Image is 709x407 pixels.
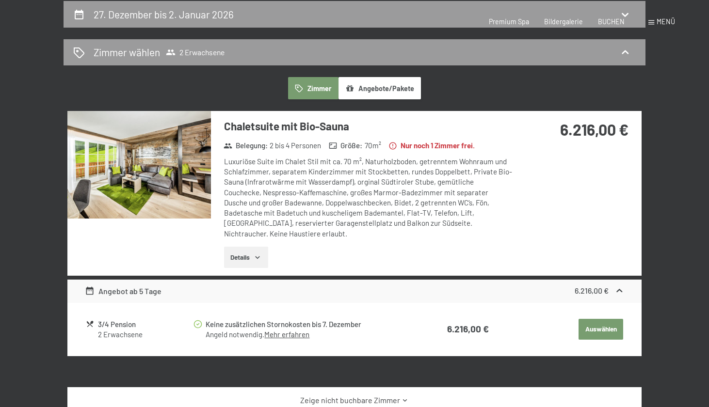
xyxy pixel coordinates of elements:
[544,17,583,26] a: Bildergalerie
[206,329,407,340] div: Angeld notwendig.
[94,8,234,20] h2: 27. Dezember bis 2. Januar 2026
[85,395,625,406] a: Zeige nicht buchbare Zimmer
[598,17,625,26] a: BUCHEN
[98,319,193,330] div: 3/4 Pension
[166,47,225,57] span: 2 Erwachsene
[388,141,475,151] strong: Nur noch 1 Zimmer frei.
[579,319,623,340] button: Auswählen
[338,77,421,99] button: Angebote/Pakete
[489,17,529,26] a: Premium Spa
[560,120,628,139] strong: 6.216,00 €
[329,141,363,151] strong: Größe :
[270,141,321,151] span: 2 bis 4 Personen
[657,17,675,26] span: Menü
[67,111,211,219] img: mss_renderimg.php
[98,329,193,340] div: 2 Erwachsene
[224,157,513,239] div: Luxuriöse Suite im Chalet Stil mit ca. 70 m², Naturholzboden, getrenntem Wohnraum und Schlafzimme...
[575,286,609,295] strong: 6.216,00 €
[206,319,407,330] div: Keine zusätzlichen Stornokosten bis 7. Dezember
[224,119,513,134] h3: Chaletsuite mit Bio-Sauna
[85,285,162,297] div: Angebot ab 5 Tage
[224,141,268,151] strong: Belegung :
[365,141,381,151] span: 70 m²
[447,323,489,334] strong: 6.216,00 €
[264,330,309,339] a: Mehr erfahren
[67,280,642,303] div: Angebot ab 5 Tage6.216,00 €
[224,247,268,268] button: Details
[288,77,338,99] button: Zimmer
[94,45,160,59] h2: Zimmer wählen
